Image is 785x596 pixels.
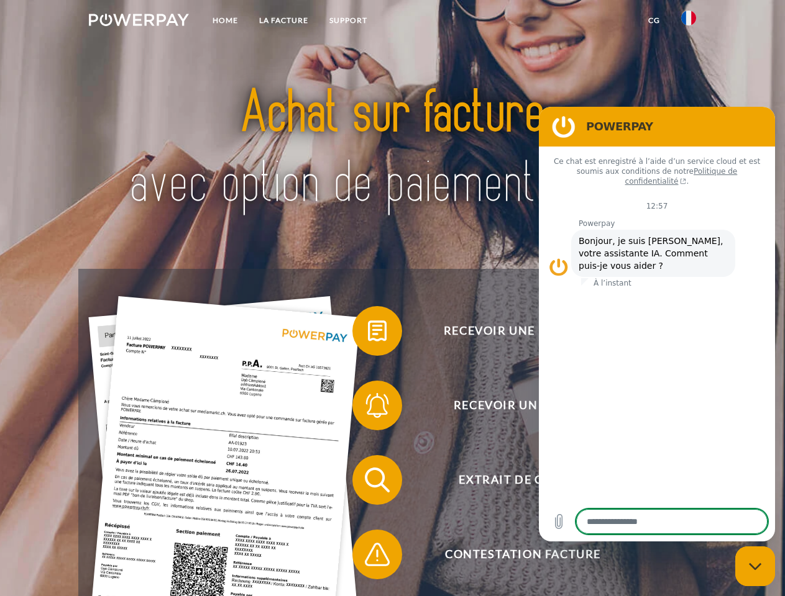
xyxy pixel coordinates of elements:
[539,107,775,541] iframe: Fenêtre de messagerie
[735,546,775,586] iframe: Bouton de lancement de la fenêtre de messagerie, conversation en cours
[362,539,393,570] img: qb_warning.svg
[370,530,675,579] span: Contestation Facture
[370,306,675,356] span: Recevoir une facture ?
[89,14,189,26] img: logo-powerpay-white.svg
[352,530,676,579] button: Contestation Facture
[370,381,675,430] span: Recevoir un rappel?
[352,306,676,356] button: Recevoir une facture ?
[681,11,696,25] img: fr
[202,9,249,32] a: Home
[362,390,393,421] img: qb_bell.svg
[249,9,319,32] a: LA FACTURE
[370,455,675,505] span: Extrait de compte
[352,455,676,505] button: Extrait de compte
[362,464,393,495] img: qb_search.svg
[119,60,666,238] img: title-powerpay_fr.svg
[352,381,676,430] button: Recevoir un rappel?
[362,315,393,346] img: qb_bill.svg
[319,9,378,32] a: Support
[638,9,671,32] a: CG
